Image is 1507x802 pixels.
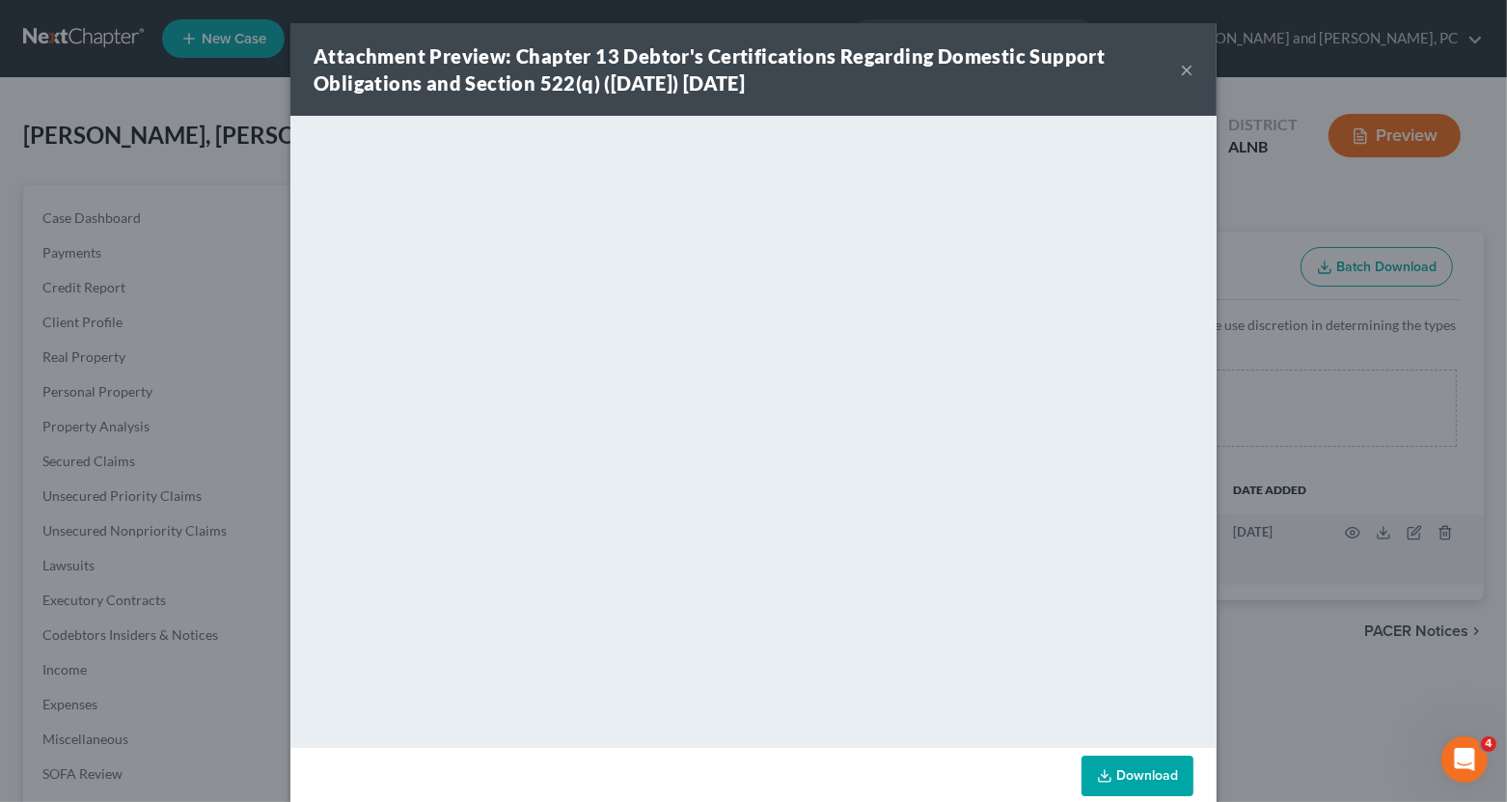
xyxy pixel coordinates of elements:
a: Download [1082,756,1193,796]
span: 4 [1481,736,1496,752]
iframe: <object ng-attr-data='[URL][DOMAIN_NAME]' type='application/pdf' width='100%' height='650px'></ob... [290,116,1217,743]
iframe: Intercom live chat [1441,736,1488,783]
strong: Attachment Preview: Chapter 13 Debtor's Certifications Regarding Domestic Support Obligations and... [314,44,1105,95]
button: × [1180,58,1193,81]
